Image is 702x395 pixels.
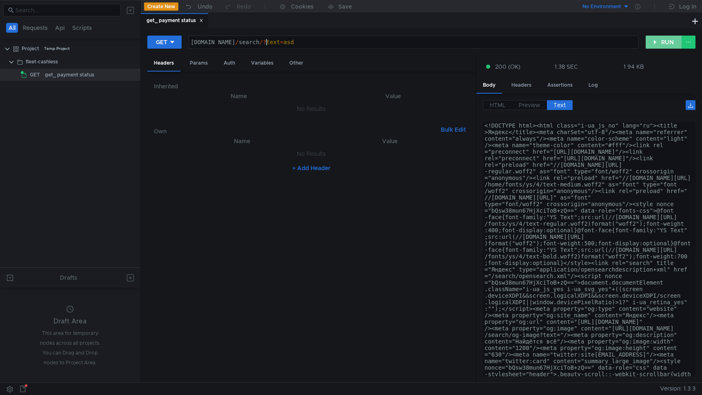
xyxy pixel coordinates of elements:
[6,23,18,33] button: All
[555,63,578,70] div: 1.38 SEC
[318,91,469,101] th: Value
[16,6,116,15] input: Search...
[198,2,213,11] div: Undo
[495,62,520,71] span: 200 (OK)
[244,56,280,71] div: Variables
[217,56,242,71] div: Auth
[167,136,318,146] th: Name
[144,2,178,11] button: Create New
[338,4,352,9] div: Save
[317,136,462,146] th: Value
[541,78,579,93] div: Assertions
[154,81,469,91] h6: Inherited
[22,43,39,55] div: Project
[218,0,257,13] button: Redo
[476,78,502,94] div: Body
[505,78,538,93] div: Headers
[160,91,318,101] th: Name
[283,56,310,71] div: Other
[519,101,540,109] span: Preview
[147,16,203,25] div: get_ payment status
[582,3,621,11] div: No Environment
[26,56,58,68] div: fleet-cashless
[147,36,182,49] button: GET
[297,150,326,157] nz-embed-empty: No Results
[156,38,167,47] div: GET
[237,2,251,11] div: Redo
[20,23,50,33] button: Requests
[553,101,566,109] span: Text
[624,63,644,70] div: 1.94 KB
[297,105,326,112] nz-embed-empty: No Results
[660,383,695,395] span: Version: 1.3.3
[289,163,334,173] button: + Add Header
[154,126,438,136] h6: Own
[70,23,94,33] button: Scripts
[582,78,604,93] div: Log
[183,56,214,71] div: Params
[490,101,506,109] span: HTML
[30,69,40,81] span: GET
[44,43,70,55] div: Temp Project
[679,2,696,11] div: Log In
[291,2,313,11] div: Cookies
[45,69,94,81] div: get_ payment status
[53,23,67,33] button: Api
[438,125,469,135] button: Bulk Edit
[646,36,682,49] button: RUN
[147,56,180,72] div: Headers
[178,0,218,13] button: Undo
[60,273,77,283] div: Drafts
